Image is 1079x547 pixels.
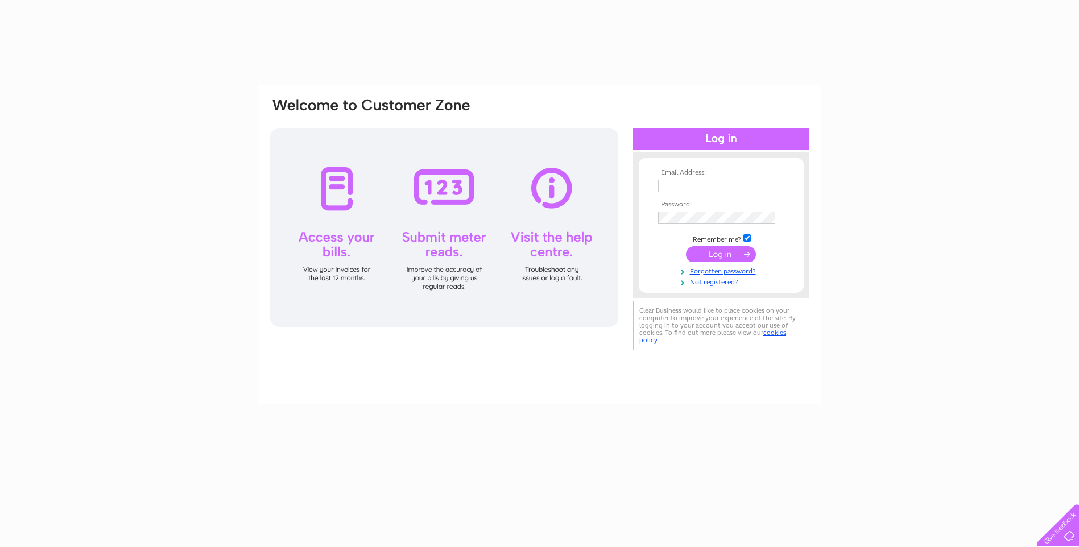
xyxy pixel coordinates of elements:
[655,233,787,244] td: Remember me?
[639,329,786,344] a: cookies policy
[658,276,787,287] a: Not registered?
[655,201,787,209] th: Password:
[686,246,756,262] input: Submit
[633,301,809,350] div: Clear Business would like to place cookies on your computer to improve your experience of the sit...
[655,169,787,177] th: Email Address:
[658,265,787,276] a: Forgotten password?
